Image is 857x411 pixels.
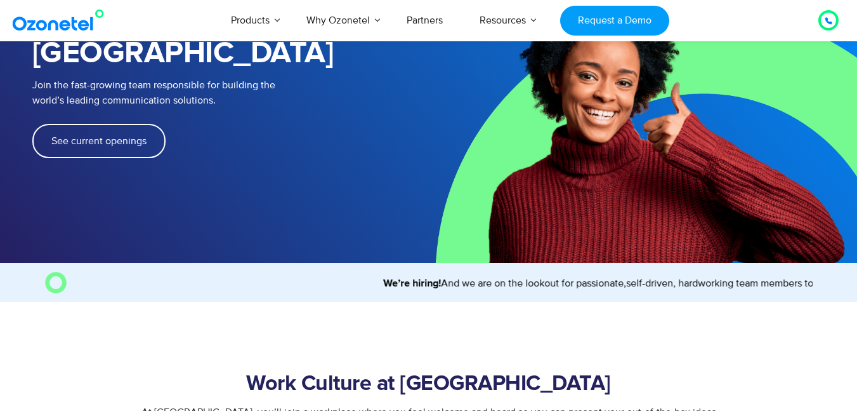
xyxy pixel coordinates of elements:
img: O Image [45,272,67,293]
h2: Work Culture at [GEOGRAPHIC_DATA] [73,372,785,397]
p: Join the fast-growing team responsible for building the world’s leading communication solutions. [32,77,410,108]
a: See current openings [32,124,166,158]
marquee: And we are on the lookout for passionate,self-driven, hardworking team members to join us. Come, ... [72,276,813,291]
strong: We’re hiring! [372,278,430,288]
span: See current openings [51,136,147,146]
a: Request a Demo [560,6,669,36]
